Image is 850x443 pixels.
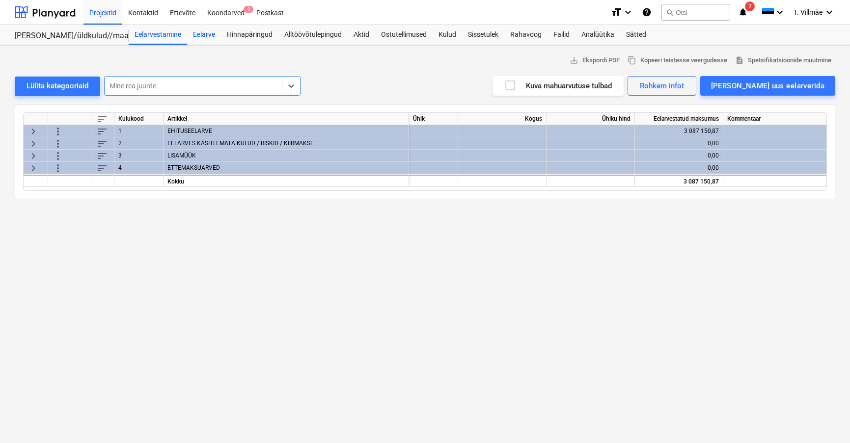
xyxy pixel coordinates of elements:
span: more_vert [52,162,64,174]
button: Kopeeri teistesse veergudesse [624,53,731,68]
span: search [666,8,674,16]
div: 1 [114,125,164,137]
span: 3 [244,6,253,13]
div: Kokku [164,175,409,187]
div: Ühik [409,113,458,125]
div: 0,00 [639,150,719,162]
a: Failid [548,25,576,45]
a: Analüütika [576,25,620,45]
button: Kuva mahuarvutuse tulbad [493,76,624,96]
button: Ekspordi PDF [566,53,624,68]
span: Spetsifikatsioonide muutmine [735,55,831,66]
div: Lülita kategooriaid [27,79,88,92]
span: description [735,56,744,65]
a: Hinnapäringud [221,25,278,45]
div: 0,00 [639,137,719,150]
span: more_vert [52,137,64,149]
a: Sätted [620,25,652,45]
span: Kopeeri teistesse veergudesse [628,55,727,66]
span: sort [96,113,108,125]
div: 0,00 [639,162,719,174]
div: EELARVES KÄSITLEMATA KULUD / RISKID / KIIRMAKSE [164,137,409,150]
button: Spetsifikatsioonide muutmine [731,53,835,68]
div: ETTEMAKSUARVED [164,162,409,174]
span: keyboard_arrow_right [27,162,39,174]
div: LISAMÜÜK [164,150,409,162]
a: Sissetulek [462,25,504,45]
div: Kuva mahuarvutuse tulbad [504,79,612,92]
i: keyboard_arrow_down [774,6,786,18]
div: Ühiku hind [547,113,635,125]
div: Artikkel [164,113,409,125]
i: format_size [610,6,622,18]
span: sort [96,125,108,137]
i: notifications [738,6,748,18]
span: sort [96,150,108,161]
span: T. Villmäe [794,8,823,16]
span: more_vert [52,150,64,161]
span: sort [96,162,108,174]
i: keyboard_arrow_down [823,6,835,18]
iframe: Chat Widget [801,396,850,443]
div: [PERSON_NAME]/üldkulud//maatööd (2101817//2101766) [15,31,117,41]
span: keyboard_arrow_right [27,150,39,161]
div: 2 [114,137,164,150]
div: 3 087 150,87 [639,125,719,137]
span: more_vert [52,125,64,137]
a: Ostutellimused [375,25,433,45]
button: Lülita kategooriaid [15,77,100,96]
span: Ekspordi PDF [570,55,620,66]
div: 3 087 150,87 [639,176,719,188]
div: Vestlusvidin [801,396,850,443]
a: Eelarvestamine [129,25,187,45]
span: keyboard_arrow_right [27,137,39,149]
a: Kulud [433,25,462,45]
a: Alltöövõtulepingud [278,25,348,45]
span: sort [96,137,108,149]
div: Kogus [458,113,547,125]
div: 4 [114,162,164,174]
a: Rahavoog [504,25,548,45]
div: EHITUSEELARVE [164,125,409,137]
span: save_alt [570,56,578,65]
span: content_copy [628,56,636,65]
button: [PERSON_NAME] uus eelarverida [700,76,835,96]
a: Eelarve [187,25,221,45]
div: Rohkem infot [640,79,684,92]
i: Abikeskus [642,6,652,18]
div: Eelarvestatud maksumus [635,113,723,125]
button: Rohkem infot [628,76,696,96]
div: [PERSON_NAME] uus eelarverida [711,79,824,92]
div: 3 [114,150,164,162]
a: Aktid [348,25,375,45]
span: keyboard_arrow_right [27,125,39,137]
div: Kulukood [114,113,164,125]
button: Otsi [661,4,730,21]
i: keyboard_arrow_down [622,6,634,18]
span: 7 [745,1,755,11]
